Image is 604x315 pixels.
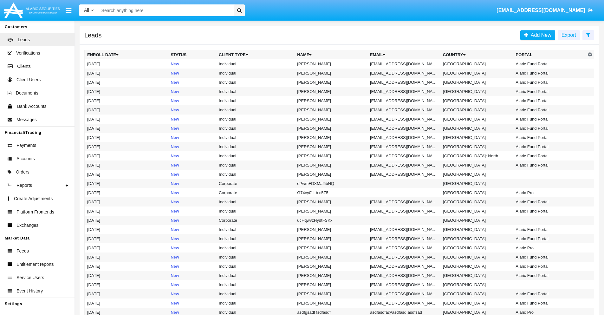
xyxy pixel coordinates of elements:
td: [GEOGRAPHIC_DATA] [440,280,513,289]
td: [DATE] [85,96,168,105]
span: Orders [16,169,29,175]
td: New [168,133,216,142]
td: Individual [216,96,295,105]
span: [EMAIL_ADDRESS][DOMAIN_NAME] [497,8,585,13]
td: Corporate [216,216,295,225]
td: [GEOGRAPHIC_DATA] [440,105,513,115]
td: [EMAIL_ADDRESS][DOMAIN_NAME] [367,105,440,115]
td: [EMAIL_ADDRESS][DOMAIN_NAME] [367,289,440,299]
span: Clients [17,63,31,70]
td: Alaric Fund Portal [513,207,586,216]
td: [EMAIL_ADDRESS][DOMAIN_NAME] [367,225,440,234]
td: [DATE] [85,299,168,308]
td: [PERSON_NAME] [295,170,367,179]
td: [DATE] [85,69,168,78]
td: [EMAIL_ADDRESS][DOMAIN_NAME] [367,87,440,96]
td: [PERSON_NAME] [295,271,367,280]
td: [EMAIL_ADDRESS][DOMAIN_NAME] [367,280,440,289]
td: [DATE] [85,87,168,96]
td: [DATE] [85,234,168,243]
td: Alaric Fund Portal [513,115,586,124]
td: [PERSON_NAME] [295,207,367,216]
td: [PERSON_NAME] [295,87,367,96]
td: Individual [216,133,295,142]
td: [GEOGRAPHIC_DATA] [440,234,513,243]
td: Individual [216,151,295,161]
td: Individual [216,225,295,234]
span: Leads [18,36,30,43]
span: Feeds [16,248,29,254]
td: [GEOGRAPHIC_DATA] [440,170,513,179]
td: New [168,262,216,271]
td: [GEOGRAPHIC_DATA] [440,207,513,216]
td: [GEOGRAPHIC_DATA] [440,216,513,225]
td: [GEOGRAPHIC_DATA] [440,262,513,271]
td: [GEOGRAPHIC_DATA] [440,133,513,142]
td: [EMAIL_ADDRESS][DOMAIN_NAME] [367,161,440,170]
td: New [168,69,216,78]
td: [GEOGRAPHIC_DATA] [440,225,513,234]
td: [PERSON_NAME] [295,280,367,289]
td: New [168,105,216,115]
td: Corporate [216,188,295,197]
td: [DATE] [85,207,168,216]
td: [PERSON_NAME] [295,234,367,243]
td: [PERSON_NAME] [295,253,367,262]
td: [PERSON_NAME] [295,225,367,234]
td: [DATE] [85,197,168,207]
span: Export [562,32,576,38]
td: [GEOGRAPHIC_DATA] [440,78,513,87]
td: [EMAIL_ADDRESS][DOMAIN_NAME] [367,253,440,262]
a: All [79,7,98,14]
span: Service Users [16,274,44,281]
span: Exchanges [16,222,38,229]
td: [PERSON_NAME] [295,243,367,253]
td: New [168,188,216,197]
td: [PERSON_NAME] [295,78,367,87]
th: Client Type [216,50,295,60]
td: [GEOGRAPHIC_DATA] [440,253,513,262]
td: New [168,271,216,280]
td: New [168,78,216,87]
td: New [168,207,216,216]
td: [PERSON_NAME] [295,262,367,271]
td: [DATE] [85,170,168,179]
span: Bank Accounts [17,103,47,110]
td: New [168,151,216,161]
td: New [168,87,216,96]
td: Alaric Fund Portal [513,124,586,133]
td: New [168,96,216,105]
td: [GEOGRAPHIC_DATA] [440,289,513,299]
td: Alaric Fund Portal [513,87,586,96]
td: New [168,124,216,133]
td: Alaric Fund Portal [513,69,586,78]
th: Country [440,50,513,60]
span: Verifications [16,50,40,56]
span: Add New [528,32,551,38]
span: All [84,8,89,13]
td: Individual [216,262,295,271]
td: [DATE] [85,188,168,197]
td: [EMAIL_ADDRESS][DOMAIN_NAME] [367,271,440,280]
td: [GEOGRAPHIC_DATA] [440,271,513,280]
td: Alaric Pro [513,243,586,253]
td: Individual [216,87,295,96]
span: Entitlement reports [16,261,54,268]
td: [GEOGRAPHIC_DATA] [440,87,513,96]
td: [GEOGRAPHIC_DATA] [440,69,513,78]
td: Individual [216,161,295,170]
th: Email [367,50,440,60]
td: [EMAIL_ADDRESS][DOMAIN_NAME] [367,262,440,271]
td: New [168,299,216,308]
td: New [168,161,216,170]
td: [EMAIL_ADDRESS][DOMAIN_NAME] [367,59,440,69]
td: [DATE] [85,133,168,142]
td: [PERSON_NAME] [295,96,367,105]
td: [EMAIL_ADDRESS][DOMAIN_NAME] [367,142,440,151]
span: Payments [16,142,36,149]
td: [EMAIL_ADDRESS][DOMAIN_NAME] [367,133,440,142]
td: [GEOGRAPHIC_DATA] [440,115,513,124]
td: Alaric Fund Portal [513,78,586,87]
td: Individual [216,78,295,87]
td: [GEOGRAPHIC_DATA] [440,124,513,133]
